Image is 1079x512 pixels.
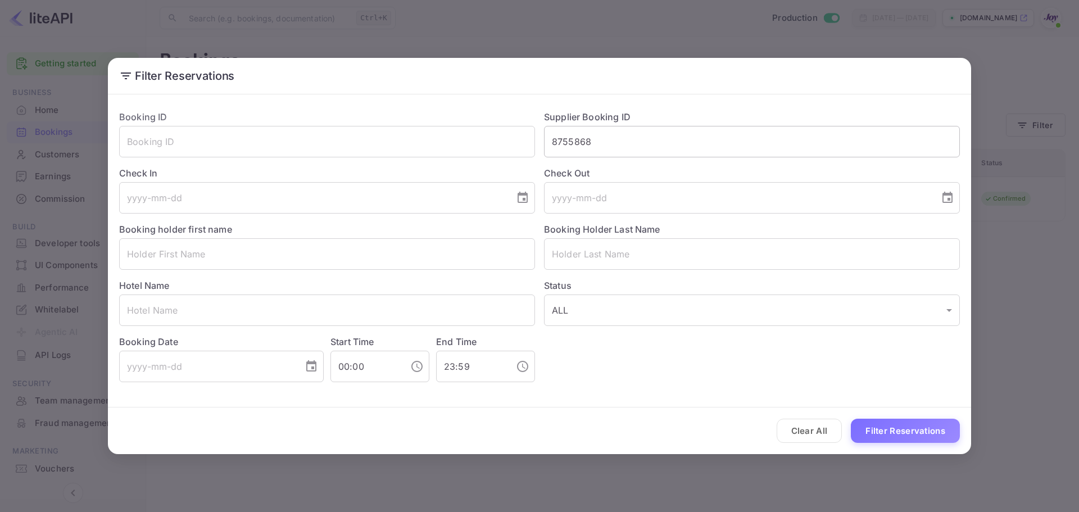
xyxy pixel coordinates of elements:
[544,182,932,214] input: yyyy-mm-dd
[511,187,534,209] button: Choose date
[544,238,960,270] input: Holder Last Name
[119,238,535,270] input: Holder First Name
[119,351,296,382] input: yyyy-mm-dd
[119,111,167,123] label: Booking ID
[119,166,535,180] label: Check In
[436,336,477,347] label: End Time
[544,166,960,180] label: Check Out
[544,111,631,123] label: Supplier Booking ID
[436,351,507,382] input: hh:mm
[330,351,401,382] input: hh:mm
[119,280,170,291] label: Hotel Name
[119,224,232,235] label: Booking holder first name
[406,355,428,378] button: Choose time, selected time is 12:00 AM
[330,336,374,347] label: Start Time
[777,419,842,443] button: Clear All
[544,126,960,157] input: Supplier Booking ID
[119,335,324,348] label: Booking Date
[544,224,660,235] label: Booking Holder Last Name
[119,126,535,157] input: Booking ID
[300,355,323,378] button: Choose date
[544,294,960,326] div: ALL
[119,182,507,214] input: yyyy-mm-dd
[851,419,960,443] button: Filter Reservations
[544,279,960,292] label: Status
[936,187,959,209] button: Choose date
[108,58,971,94] h2: Filter Reservations
[511,355,534,378] button: Choose time, selected time is 11:59 PM
[119,294,535,326] input: Hotel Name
